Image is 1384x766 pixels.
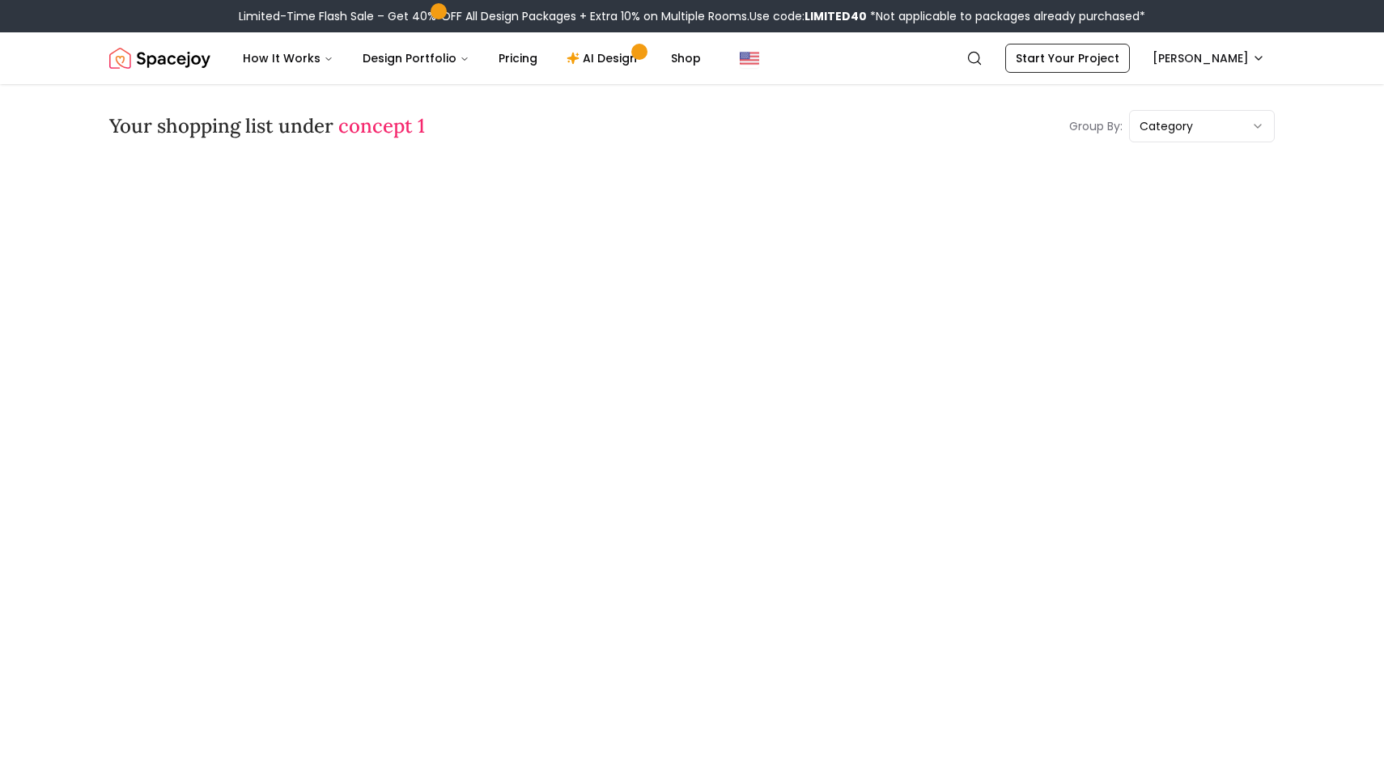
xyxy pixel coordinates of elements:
nav: Main [230,42,714,74]
button: How It Works [230,42,346,74]
a: Pricing [486,42,550,74]
button: Design Portfolio [350,42,482,74]
a: Start Your Project [1005,44,1130,73]
nav: Global [109,32,1275,84]
img: Spacejoy Logo [109,42,210,74]
img: United States [740,49,759,68]
a: Spacejoy [109,42,210,74]
h3: Your shopping list under [109,113,425,139]
a: AI Design [554,42,655,74]
span: concept 1 [338,113,425,138]
span: *Not applicable to packages already purchased* [867,8,1145,24]
a: Shop [658,42,714,74]
span: Use code: [749,8,867,24]
p: Group By: [1069,118,1123,134]
button: [PERSON_NAME] [1143,44,1275,73]
b: LIMITED40 [805,8,867,24]
div: Limited-Time Flash Sale – Get 40% OFF All Design Packages + Extra 10% on Multiple Rooms. [239,8,1145,24]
